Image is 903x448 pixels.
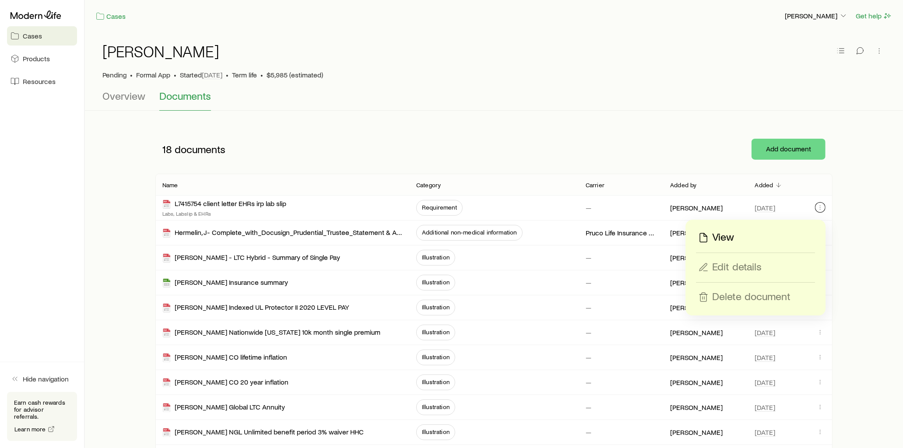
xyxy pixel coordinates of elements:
span: Illustration [422,304,450,311]
button: [PERSON_NAME] [784,11,848,21]
span: Illustration [422,378,450,385]
p: [PERSON_NAME] [670,253,723,262]
p: [PERSON_NAME] [670,328,723,337]
p: Pruco Life Insurance Company [586,228,656,237]
p: [PERSON_NAME] [670,353,723,362]
span: Illustration [422,254,450,261]
span: Illustration [422,329,450,336]
p: [PERSON_NAME] [670,278,723,287]
span: Cases [23,31,42,40]
a: Cases [7,26,77,45]
span: Hide navigation [23,374,69,383]
span: Overview [102,90,145,102]
p: [PERSON_NAME] [670,303,723,312]
span: Illustration [422,403,450,410]
p: Earn cash rewards for advisor referrals. [14,399,70,420]
p: Started [180,70,222,79]
p: [PERSON_NAME] [670,203,723,212]
div: Case details tabs [102,90,885,111]
p: Pending [102,70,126,79]
p: Delete document [712,290,791,304]
p: [PERSON_NAME] [670,378,723,387]
span: • [226,70,228,79]
p: — [586,403,591,412]
span: [DATE] [755,353,776,362]
p: — [586,303,591,312]
button: Delete document [696,290,815,305]
p: — [586,328,591,337]
span: Illustration [422,279,450,286]
a: Cases [95,11,126,21]
span: Illustration [422,353,450,360]
h1: [PERSON_NAME] [102,42,219,60]
div: [PERSON_NAME] Global LTC Annuity [162,402,285,413]
span: Additional non-medical information [422,229,517,236]
span: 18 [162,143,172,155]
button: Edit details [696,260,815,275]
p: Added [755,182,773,189]
span: Resources [23,77,56,86]
span: • [130,70,133,79]
span: Products [23,54,50,63]
p: Name [162,182,178,189]
div: [PERSON_NAME] CO 20 year inflation [162,378,288,388]
p: — [586,353,591,362]
span: [DATE] [755,203,776,212]
span: Learn more [14,426,46,432]
p: Carrier [586,182,604,189]
span: Term life [232,70,257,79]
span: [DATE] [755,428,776,437]
button: Hide navigation [7,369,77,388]
button: Add document [752,139,826,160]
p: Category [416,182,441,189]
div: [PERSON_NAME] CO lifetime inflation [162,353,287,363]
span: [DATE] [755,328,776,337]
button: Get help [855,11,892,21]
p: [PERSON_NAME] [785,11,848,20]
button: View [696,230,815,245]
div: L7415754 client letter EHRs irp lab slip [162,199,286,209]
span: [DATE] [755,403,776,412]
p: — [586,428,591,437]
p: View [712,231,734,245]
span: • [260,70,263,79]
p: [PERSON_NAME] [670,428,723,437]
span: Requirement [422,204,457,211]
span: documents [175,143,225,155]
div: [PERSON_NAME] Indexed UL Protector II 2020 LEVEL PAY [162,303,349,313]
div: [PERSON_NAME] Insurance summary [162,278,288,288]
p: [PERSON_NAME] [670,228,723,237]
p: Edit details [712,260,762,274]
a: Products [7,49,77,68]
span: • [174,70,176,79]
span: $5,985 (estimated) [267,70,323,79]
div: Hermelin, J- Complete_with_Docusign_Prudential_Trustee_Statement & Agreement [162,228,402,238]
p: — [586,253,591,262]
div: [PERSON_NAME] - LTC Hybrid - Summary of Single Pay [162,253,340,263]
p: [PERSON_NAME] [670,403,723,412]
p: — [586,203,591,212]
span: Illustration [422,428,450,435]
p: — [586,278,591,287]
span: Documents [159,90,211,102]
p: Labs, Labslip & EHRs [162,210,286,217]
span: Formal App [136,70,170,79]
span: [DATE] [755,378,776,387]
p: Added by [670,182,696,189]
a: Resources [7,72,77,91]
p: — [586,378,591,387]
div: Earn cash rewards for advisor referrals.Learn more [7,392,77,441]
div: [PERSON_NAME] NGL Unlimited benefit period 3% waiver HHC [162,427,364,437]
span: [DATE] [202,70,222,79]
div: [PERSON_NAME] Nationwide [US_STATE] 10k month single premium [162,328,380,338]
